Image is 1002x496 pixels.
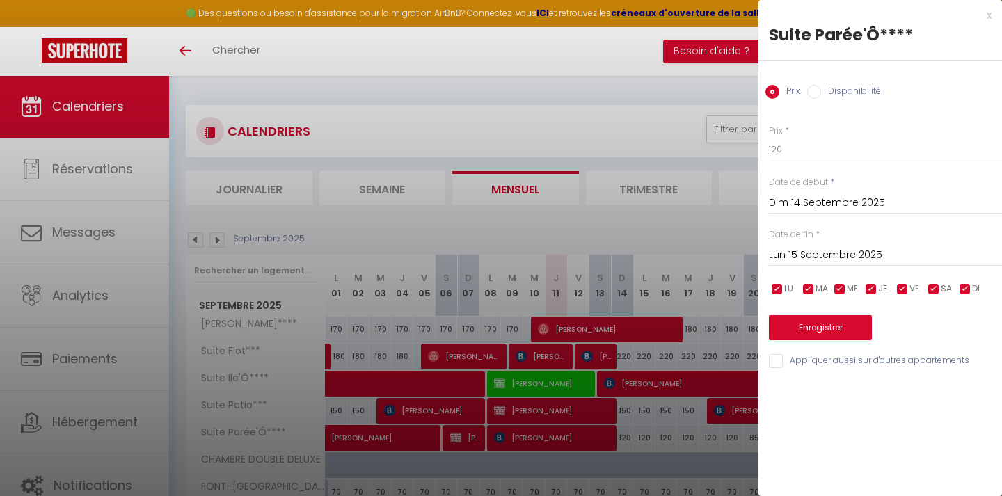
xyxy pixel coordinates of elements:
[972,282,980,296] span: DI
[11,6,53,47] button: Ouvrir le widget de chat LiveChat
[847,282,858,296] span: ME
[821,85,881,100] label: Disponibilité
[878,282,887,296] span: JE
[779,85,800,100] label: Prix
[909,282,919,296] span: VE
[784,282,793,296] span: LU
[769,176,828,189] label: Date de début
[758,7,992,24] div: x
[943,433,992,486] iframe: Chat
[941,282,952,296] span: SA
[816,282,828,296] span: MA
[769,125,783,138] label: Prix
[769,315,872,340] button: Enregistrer
[769,228,813,241] label: Date de fin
